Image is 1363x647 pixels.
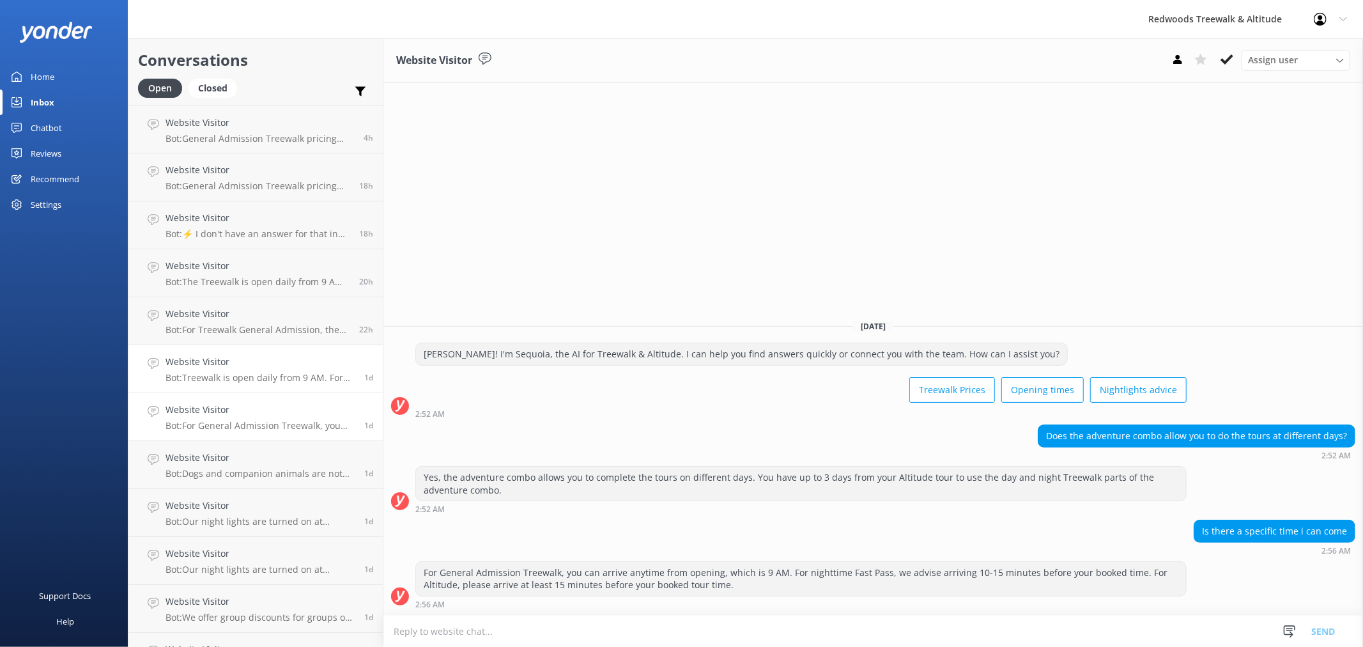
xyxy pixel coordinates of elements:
a: Website VisitorBot:Dogs and companion animals are not permitted on the Treewalk or Altitude due t... [128,441,383,489]
span: Aug 26 2025 02:50pm (UTC +12:00) Pacific/Auckland [364,612,373,623]
strong: 2:56 AM [415,601,445,609]
a: Website VisitorBot:For Treewalk General Admission, the cost for 2 adults and up to 3 children (5-... [128,297,383,345]
span: Aug 28 2025 05:58am (UTC +12:00) Pacific/Auckland [364,132,373,143]
div: Open [138,79,182,98]
strong: 2:52 AM [415,506,445,513]
span: Aug 27 2025 04:22pm (UTC +12:00) Pacific/Auckland [359,180,373,191]
h4: Website Visitor [166,259,350,273]
p: Bot: The Treewalk is open daily from 9 AM. For last ticket sold times, please check the website F... [166,276,350,288]
div: Chatbot [31,115,62,141]
p: Bot: Dogs and companion animals are not permitted on the Treewalk or Altitude due to safety conce... [166,468,355,479]
div: Assign User [1242,50,1350,70]
div: Is there a specific time i can come [1194,520,1355,542]
h4: Website Visitor [166,595,355,609]
strong: 2:56 AM [1321,547,1351,555]
a: Website VisitorBot:⚡ I don't have an answer for that in my knowledge base. Please try and rephras... [128,201,383,249]
h4: Website Visitor [166,163,350,177]
strong: 2:52 AM [415,410,445,418]
h4: Website Visitor [166,451,355,465]
div: Recommend [31,166,79,192]
a: Website VisitorBot:Our night lights are turned on at sunset, and the night walk starts 20 minutes... [128,489,383,537]
span: Aug 26 2025 05:42pm (UTC +12:00) Pacific/Auckland [364,468,373,479]
strong: 2:52 AM [1321,452,1351,460]
div: Closed [189,79,237,98]
a: Website VisitorBot:The Treewalk is open daily from 9 AM. For last ticket sold times, please check... [128,249,383,297]
div: Help [56,609,74,634]
span: Aug 27 2025 10:12am (UTC +12:00) Pacific/Auckland [364,372,373,383]
a: Website VisitorBot:Our night lights are turned on at sunset, and the night walk starts 20 minutes... [128,537,383,585]
h3: Website Visitor [396,52,472,69]
p: Bot: Our night lights are turned on at sunset, and the night walk starts 20 minutes thereafter. W... [166,564,355,575]
div: Yes, the adventure combo allows you to complete the tours on different days. You have up to 3 day... [416,467,1186,501]
span: Aug 27 2025 01:55pm (UTC +12:00) Pacific/Auckland [359,276,373,287]
span: Aug 26 2025 04:06pm (UTC +12:00) Pacific/Auckland [364,516,373,527]
div: Aug 27 2025 02:52am (UTC +12:00) Pacific/Auckland [1038,451,1355,460]
a: Website VisitorBot:We offer group discounts for groups of more than 10 adults. Please contact us ... [128,585,383,633]
h4: Website Visitor [166,355,355,369]
div: Aug 27 2025 02:56am (UTC +12:00) Pacific/Auckland [1194,546,1355,555]
a: Website VisitorBot:General Admission Treewalk pricing starts at $42 for adults (16+ years) and $2... [128,105,383,153]
div: Inbox [31,90,54,115]
span: [DATE] [853,321,893,332]
span: Aug 27 2025 03:41pm (UTC +12:00) Pacific/Auckland [359,228,373,239]
div: Aug 27 2025 02:52am (UTC +12:00) Pacific/Auckland [415,409,1187,418]
span: Assign user [1248,53,1298,67]
h2: Conversations [138,48,373,72]
a: Open [138,81,189,95]
div: Aug 27 2025 02:56am (UTC +12:00) Pacific/Auckland [415,600,1187,609]
p: Bot: Treewalk is open daily from 9 AM. For last ticket sold times, please check our website FAQs ... [166,372,355,384]
h4: Website Visitor [166,211,350,225]
h4: Website Visitor [166,307,350,321]
img: yonder-white-logo.png [19,22,93,43]
p: Bot: Our night lights are turned on at sunset, and the night walk starts 20 minutes thereafter. W... [166,516,355,527]
a: Website VisitorBot:General Admission Treewalk pricing starts at $42 for adults (16+ years) and $2... [128,153,383,201]
h4: Website Visitor [166,403,355,417]
div: For General Admission Treewalk, you can arrive anytime from opening, which is 9 AM. For nighttime... [416,562,1186,596]
div: Settings [31,192,61,217]
p: Bot: General Admission Treewalk pricing starts at $42 for adults (16+ years) and $26 for children... [166,180,350,192]
p: Bot: We offer group discounts for groups of more than 10 adults. Please contact us at [EMAIL_ADDR... [166,612,355,623]
span: Aug 27 2025 12:35pm (UTC +12:00) Pacific/Auckland [359,324,373,335]
a: Website VisitorBot:Treewalk is open daily from 9 AM. For last ticket sold times, please check our... [128,345,383,393]
p: Bot: ⚡ I don't have an answer for that in my knowledge base. Please try and rephrase your questio... [166,228,350,240]
h4: Website Visitor [166,116,354,130]
h4: Website Visitor [166,547,355,561]
h4: Website Visitor [166,499,355,513]
p: Bot: For Treewalk General Admission, the cost for 2 adults and up to 3 children (5-15 yrs) is $12... [166,324,350,336]
div: Does the adventure combo allow you to do the tours at different days? [1038,425,1355,447]
div: [PERSON_NAME]! I'm Sequoia, the AI for Treewalk & Altitude. I can help you find answers quickly o... [416,343,1067,365]
button: Opening times [1001,377,1084,403]
span: Aug 27 2025 02:56am (UTC +12:00) Pacific/Auckland [364,420,373,431]
div: Home [31,64,54,90]
a: Website VisitorBot:For General Admission Treewalk, you can arrive anytime from opening, which is ... [128,393,383,441]
button: Nightlights advice [1090,377,1187,403]
div: Aug 27 2025 02:52am (UTC +12:00) Pacific/Auckland [415,504,1187,513]
a: Closed [189,81,243,95]
p: Bot: General Admission Treewalk pricing starts at $42 for adults (16+ years) and $26 for children... [166,133,354,144]
div: Reviews [31,141,61,166]
div: Support Docs [40,583,91,609]
button: Treewalk Prices [909,377,995,403]
p: Bot: For General Admission Treewalk, you can arrive anytime from opening, which is 9 AM. For nigh... [166,420,355,432]
span: Aug 26 2025 03:52pm (UTC +12:00) Pacific/Auckland [364,564,373,575]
